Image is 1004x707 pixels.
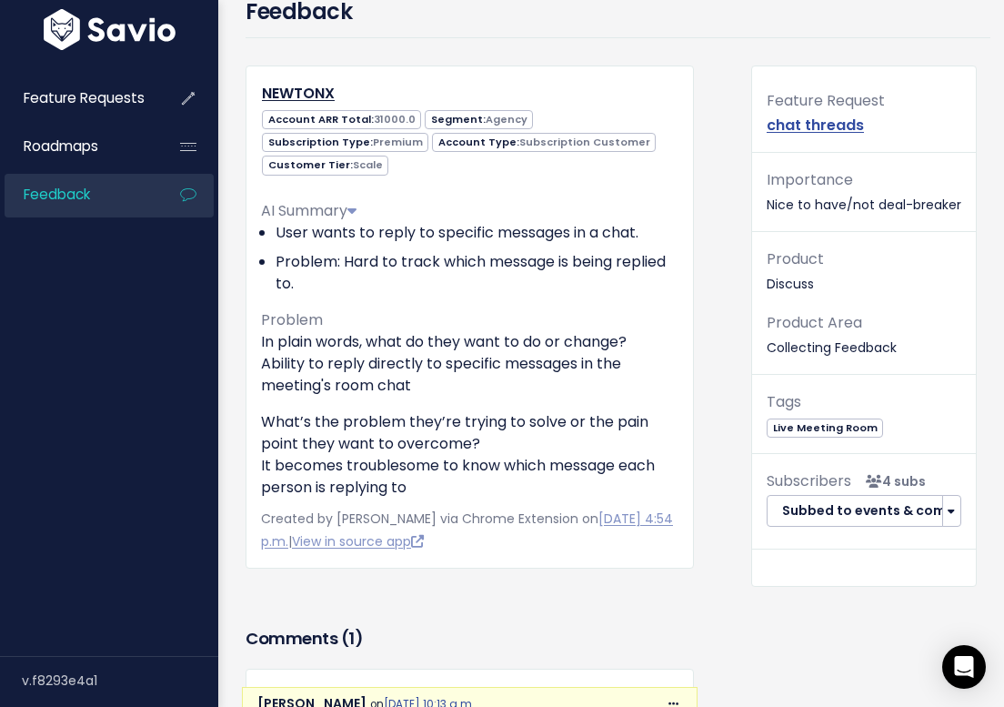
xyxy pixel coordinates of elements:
img: logo-white.9d6f32f41409.svg [39,9,180,50]
a: chat threads [767,115,864,136]
span: Tags [767,391,801,412]
span: Problem [261,309,323,330]
span: Product [767,248,824,269]
span: Subscribers [767,470,851,491]
a: Feedback [5,174,151,216]
div: v.f8293e4a1 [22,657,218,704]
span: 31000.0 [374,112,416,126]
span: Premium [373,135,423,149]
span: Agency [486,112,527,126]
li: Problem: Hard to track which message is being replied to. [276,251,678,295]
p: What’s the problem they’re trying to solve or the pain point they want to overcome? It becomes tr... [261,411,678,499]
p: Discuss [767,247,961,296]
span: Live Meeting Room [767,419,883,438]
span: Subscription Type: [262,133,428,152]
span: Feedback [24,185,90,204]
p: In plain words, what do they want to do or change? Ability to reply directly to specific messages... [261,331,678,397]
div: Open Intercom Messenger [942,645,986,689]
span: Feature Requests [24,88,145,107]
h3: Comments ( ) [246,626,694,651]
span: Scale [353,157,383,172]
span: Account Type: [432,133,656,152]
span: <p><strong>Subscribers</strong><br><br> - Kelly Kendziorski<br> - Angie Espinoza<br> - Alexander ... [858,472,926,490]
span: Feature Request [767,90,885,111]
a: NEWTONX [262,83,335,104]
a: [DATE] 4:54 p.m. [261,510,673,550]
a: Roadmaps [5,126,151,167]
span: 1 [348,627,355,650]
span: Customer Tier: [262,156,388,175]
a: View in source app [292,532,424,550]
p: Collecting Feedback [767,310,961,359]
span: Roadmaps [24,136,98,156]
a: Live Meeting Room [767,418,883,436]
span: AI Summary [261,200,356,221]
a: Feature Requests [5,77,151,119]
span: Segment: [425,110,533,129]
span: Created by [PERSON_NAME] via Chrome Extension on | [261,510,673,550]
span: Product Area [767,312,862,333]
button: Subbed to events & comments [767,495,943,528]
li: User wants to reply to specific messages in a chat. [276,222,678,244]
p: Nice to have/not deal-breaker [767,167,961,217]
span: Importance [767,169,853,190]
span: Subscription Customer [519,135,650,149]
span: Account ARR Total: [262,110,421,129]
